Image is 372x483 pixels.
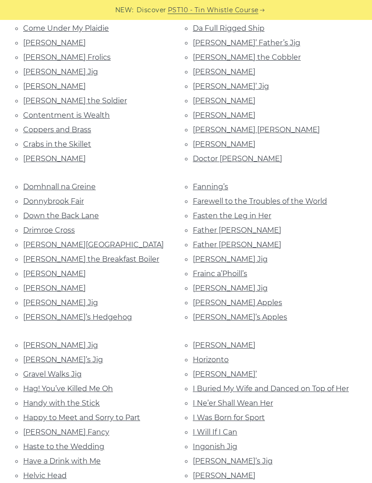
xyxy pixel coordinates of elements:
[193,240,281,249] a: Father [PERSON_NAME]
[193,38,300,47] a: [PERSON_NAME]’ Father’s Jig
[23,399,100,407] a: Handy with the Stick
[23,140,91,148] a: Crabs in the Skillet
[23,226,75,234] a: Drimroe Cross
[193,182,228,191] a: Fanning’s
[23,298,98,307] a: [PERSON_NAME] Jig
[193,284,268,292] a: [PERSON_NAME] Jig
[193,82,269,91] a: [PERSON_NAME]’ Jig
[115,5,134,15] span: NEW:
[23,341,98,349] a: [PERSON_NAME] Jig
[193,140,255,148] a: [PERSON_NAME]
[193,197,327,206] a: Farewell to the Troubles of the World
[193,269,247,278] a: Frainc a’Phoill’s
[193,428,237,436] a: I Will If I Can
[193,355,229,364] a: Horizonto
[23,413,140,422] a: Happy to Meet and Sorry to Part
[193,111,255,120] a: [PERSON_NAME]
[168,5,259,15] a: PST10 - Tin Whistle Course
[193,211,271,220] a: Fasten the Leg in Her
[23,38,86,47] a: [PERSON_NAME]
[23,125,91,134] a: Coppers and Brass
[193,298,282,307] a: [PERSON_NAME] Apples
[23,384,113,393] a: Hag! You’ve Killed Me Oh
[137,5,166,15] span: Discover
[23,355,103,364] a: [PERSON_NAME]’s Jig
[193,471,255,480] a: [PERSON_NAME]
[193,341,255,349] a: [PERSON_NAME]
[23,442,104,451] a: Haste to the Wedding
[23,182,96,191] a: Domhnall na Greine
[23,154,86,163] a: [PERSON_NAME]
[193,313,287,321] a: [PERSON_NAME]’s Apples
[193,370,257,378] a: [PERSON_NAME]’
[23,197,84,206] a: Donnybrook Fair
[193,67,255,76] a: [PERSON_NAME]
[193,226,281,234] a: Father [PERSON_NAME]
[23,67,98,76] a: [PERSON_NAME] Jig
[193,53,301,62] a: [PERSON_NAME] the Cobbler
[23,269,86,278] a: [PERSON_NAME]
[23,53,111,62] a: [PERSON_NAME] Frolics
[23,96,127,105] a: [PERSON_NAME] the Soldier
[23,24,109,33] a: Come Under My Plaidie
[23,82,86,91] a: [PERSON_NAME]
[23,284,86,292] a: [PERSON_NAME]
[193,24,264,33] a: Da Full Rigged Ship
[23,428,109,436] a: [PERSON_NAME] Fancy
[193,413,265,422] a: I Was Born for Sport
[193,125,320,134] a: [PERSON_NAME] [PERSON_NAME]
[23,313,132,321] a: [PERSON_NAME]’s Hedgehog
[23,240,164,249] a: [PERSON_NAME][GEOGRAPHIC_DATA]
[23,255,159,263] a: [PERSON_NAME] the Breakfast Boiler
[193,255,268,263] a: [PERSON_NAME] Jig
[23,370,82,378] a: Gravel Walks Jig
[193,442,237,451] a: Ingonish Jig
[193,154,282,163] a: Doctor [PERSON_NAME]
[23,211,99,220] a: Down the Back Lane
[193,457,273,465] a: [PERSON_NAME]’s Jig
[23,111,110,120] a: Contentment is Wealth
[193,96,255,105] a: [PERSON_NAME]
[23,471,67,480] a: Helvic Head
[23,457,101,465] a: Have a Drink with Me
[193,384,349,393] a: I Buried My Wife and Danced on Top of Her
[193,399,273,407] a: I Ne’er Shall Wean Her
